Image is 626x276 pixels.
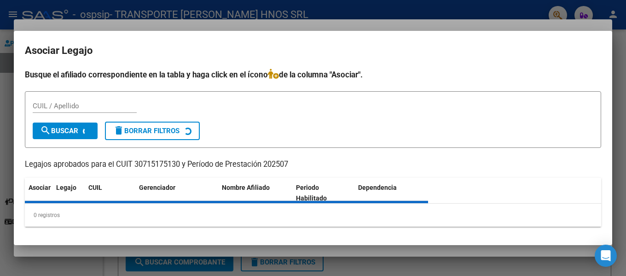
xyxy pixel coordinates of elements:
span: Gerenciador [139,184,175,191]
datatable-header-cell: Periodo Habilitado [292,178,354,208]
p: Legajos aprobados para el CUIT 30715175130 y Período de Prestación 202507 [25,159,601,170]
span: Buscar [40,127,78,135]
div: Open Intercom Messenger [595,245,617,267]
span: Asociar [29,184,51,191]
h2: Asociar Legajo [25,42,601,59]
datatable-header-cell: Dependencia [354,178,429,208]
button: Buscar [33,123,98,139]
span: CUIL [88,184,102,191]
datatable-header-cell: CUIL [85,178,135,208]
mat-icon: search [40,125,51,136]
span: Periodo Habilitado [296,184,327,202]
div: 0 registros [25,204,601,227]
datatable-header-cell: Legajo [52,178,85,208]
span: Dependencia [358,184,397,191]
button: Borrar Filtros [105,122,200,140]
span: Borrar Filtros [113,127,180,135]
datatable-header-cell: Nombre Afiliado [218,178,292,208]
h4: Busque el afiliado correspondiente en la tabla y haga click en el ícono de la columna "Asociar". [25,69,601,81]
datatable-header-cell: Asociar [25,178,52,208]
mat-icon: delete [113,125,124,136]
span: Legajo [56,184,76,191]
span: Nombre Afiliado [222,184,270,191]
datatable-header-cell: Gerenciador [135,178,218,208]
